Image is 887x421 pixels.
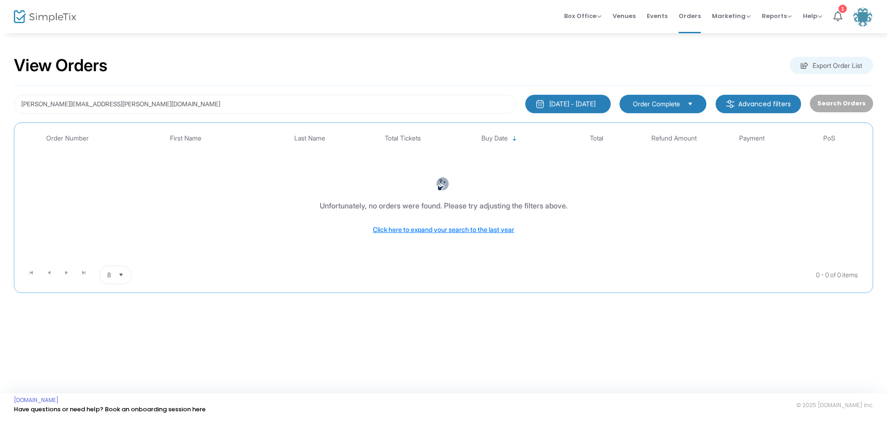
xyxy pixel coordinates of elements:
[549,99,595,109] div: [DATE] - [DATE]
[803,12,822,20] span: Help
[511,135,518,142] span: Sortable
[170,134,201,142] span: First Name
[535,99,545,109] img: monthly
[14,405,206,414] a: Have questions or need help? Book an onboarding session here
[115,266,128,284] button: Select
[838,5,847,13] div: 1
[373,226,514,233] span: Click here to expand your search to the last year
[14,95,516,114] input: Search by name, email, phone, order number, ip address, or last 4 digits of card
[726,99,735,109] img: filter
[823,134,835,142] span: PoS
[558,128,636,149] th: Total
[613,4,636,28] span: Venues
[525,95,611,113] button: [DATE] - [DATE]
[739,134,765,142] span: Payment
[712,12,751,20] span: Marketing
[46,134,89,142] span: Order Number
[635,128,713,149] th: Refund Amount
[684,99,697,109] button: Select
[224,266,858,284] kendo-pager-info: 0 - 0 of 0 items
[796,402,873,409] span: © 2025 [DOMAIN_NAME] Inc.
[762,12,792,20] span: Reports
[633,99,680,109] span: Order Complete
[14,55,108,76] h2: View Orders
[481,134,508,142] span: Buy Date
[716,95,801,113] m-button: Advanced filters
[647,4,668,28] span: Events
[19,128,868,262] div: Data table
[107,270,111,280] span: 8
[294,134,325,142] span: Last Name
[364,128,442,149] th: Total Tickets
[320,200,568,211] div: Unfortunately, no orders were found. Please try adjusting the filters above.
[679,4,701,28] span: Orders
[436,177,450,191] img: face-thinking.png
[564,12,601,20] span: Box Office
[14,397,59,404] a: [DOMAIN_NAME]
